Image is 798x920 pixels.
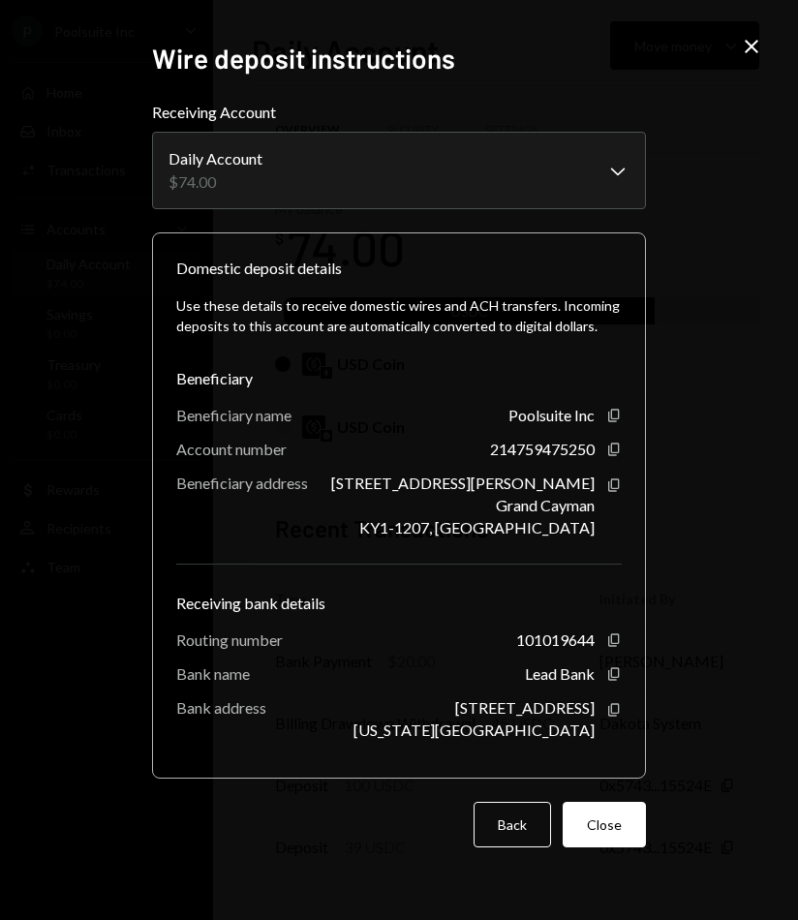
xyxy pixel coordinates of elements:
label: Receiving Account [152,101,646,124]
button: Receiving Account [152,132,646,209]
div: Beneficiary name [176,406,292,424]
div: Lead Bank [525,664,595,683]
div: Routing number [176,630,283,649]
div: [STREET_ADDRESS][PERSON_NAME] [331,474,595,492]
div: Domestic deposit details [176,257,342,280]
div: [STREET_ADDRESS] [455,698,595,717]
div: 214759475250 [490,440,595,458]
div: Beneficiary [176,367,622,390]
div: [US_STATE][GEOGRAPHIC_DATA] [353,721,595,739]
div: Use these details to receive domestic wires and ACH transfers. Incoming deposits to this account ... [176,295,622,336]
div: Grand Cayman [496,496,595,514]
button: Back [474,802,551,847]
div: Bank address [176,698,266,717]
div: Receiving bank details [176,592,622,615]
div: Account number [176,440,287,458]
div: Bank name [176,664,250,683]
div: Beneficiary address [176,474,308,492]
div: KY1-1207, [GEOGRAPHIC_DATA] [359,518,595,537]
button: Close [563,802,646,847]
h2: Wire deposit instructions [152,40,646,77]
div: 101019644 [516,630,595,649]
div: Poolsuite Inc [508,406,595,424]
